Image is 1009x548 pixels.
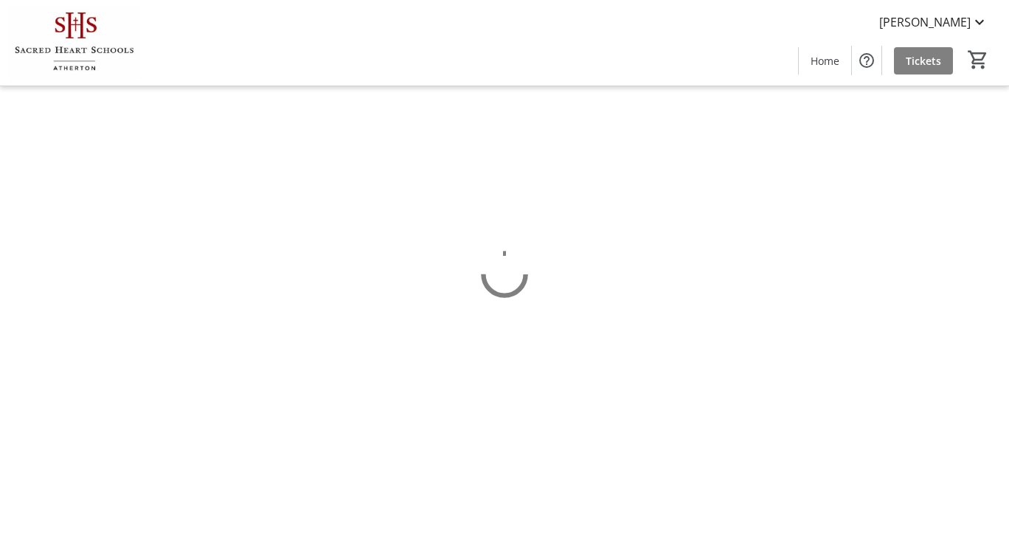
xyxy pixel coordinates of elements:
[811,53,839,69] span: Home
[894,47,953,74] a: Tickets
[906,53,941,69] span: Tickets
[867,10,1000,34] button: [PERSON_NAME]
[879,13,971,31] span: [PERSON_NAME]
[965,46,991,73] button: Cart
[852,46,881,75] button: Help
[9,6,140,80] img: Sacred Heart Schools, Atherton's Logo
[799,47,851,74] a: Home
